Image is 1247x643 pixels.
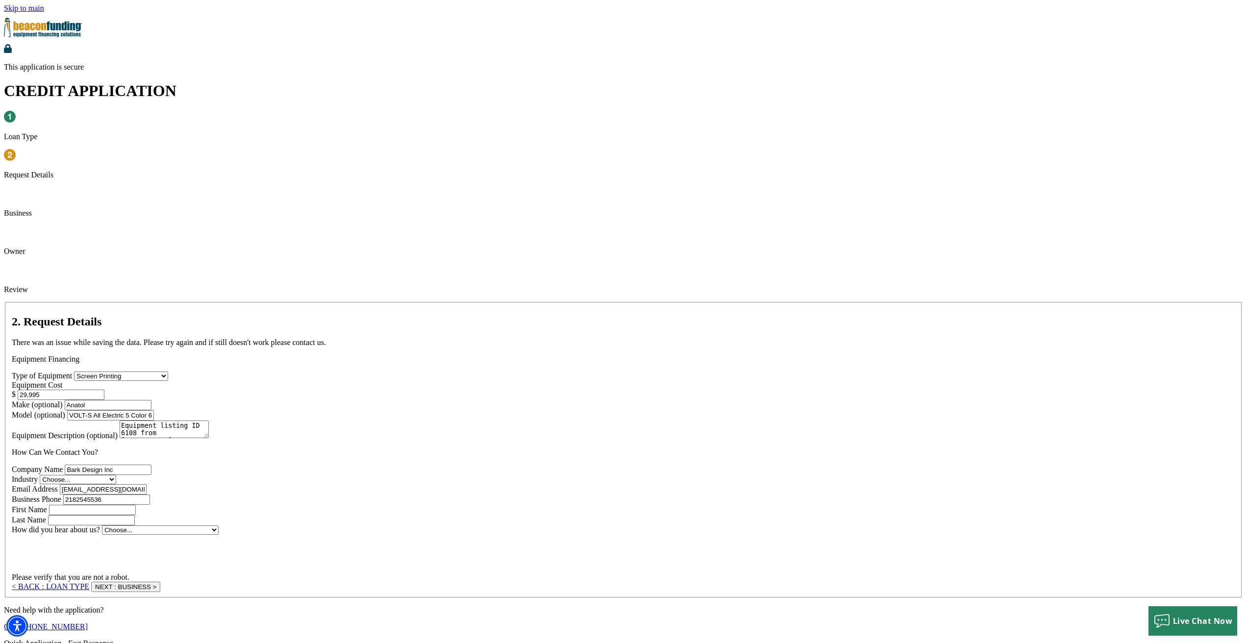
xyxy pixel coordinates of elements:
[4,171,1243,179] p: Request Details
[12,411,65,419] label: Model (optional)
[12,465,63,473] label: Company Name
[12,338,1235,347] p: There was an issue while saving the data. Please try again and if still doesn't work please conta...
[12,525,100,534] label: How did you hear about us?
[4,13,82,42] img: Beacon Funding Corporation logo
[6,615,28,637] div: Accessibility Menu
[12,485,58,493] label: Email Address
[4,111,16,123] img: Step 1
[12,495,61,503] label: Business Phone
[12,315,1235,328] h2: 2. Request Details
[1148,606,1238,636] button: Live Chat Now
[91,582,160,592] button: NEXT : BUSINESS >
[4,225,16,237] img: Step 4
[4,285,1243,294] p: Review
[12,535,161,573] iframe: reCAPTCHA
[4,187,16,199] img: Step 3
[4,149,16,161] img: Step 2
[4,264,16,275] img: Step 5
[12,475,38,483] label: Industry
[12,381,63,389] label: Equipment Cost
[4,132,1243,141] p: Loan Type
[12,516,46,524] label: Last Name
[12,505,47,514] label: First Name
[4,44,12,53] img: lock icon to convery security
[4,63,1243,72] p: This application is secure
[12,390,16,398] span: $
[4,247,1243,256] p: Owner
[12,371,72,380] label: Type of Equipment
[4,622,88,631] a: call (847) 897-2499
[4,4,44,12] a: Skip to main
[1173,616,1233,626] span: Live Chat Now
[12,355,1235,364] p: Equipment Financing
[12,431,118,440] label: Equipment Description (optional)
[12,573,129,581] span: Please verify that you are not a robot.
[4,209,1243,218] p: Business
[4,606,1243,615] p: Need help with the application?
[4,82,1243,100] h1: CREDIT APPLICATION
[12,582,89,591] a: < BACK : LOAN TYPE
[12,400,63,409] label: Make (optional)
[12,448,1235,457] p: How Can We Contact You?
